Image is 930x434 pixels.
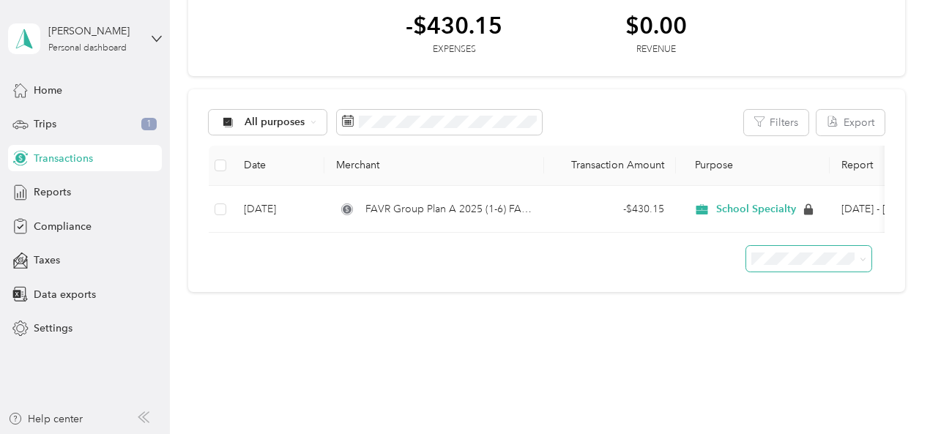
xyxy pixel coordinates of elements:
button: Export [816,110,885,135]
div: Expenses [406,43,502,56]
div: [PERSON_NAME] [48,23,140,39]
span: Settings [34,321,72,336]
div: Personal dashboard [48,44,127,53]
div: Revenue [625,43,687,56]
button: Help center [8,411,83,427]
th: Merchant [324,146,544,186]
span: Compliance [34,219,92,234]
td: [DATE] [232,186,324,233]
span: All purposes [245,117,305,127]
iframe: Everlance-gr Chat Button Frame [848,352,930,434]
span: Data exports [34,287,96,302]
span: Reports [34,184,71,200]
div: -$430.15 [406,12,502,38]
span: Home [34,83,62,98]
span: School Specialty [716,203,796,216]
span: Purpose [688,159,734,171]
th: Transaction Amount [544,146,676,186]
span: Taxes [34,252,60,268]
span: 1 [141,118,157,131]
button: Filters [744,110,808,135]
span: FAVR Group Plan A 2025 (1-6) FAVR program [365,201,532,217]
div: - $430.15 [556,201,664,217]
th: Date [232,146,324,186]
span: Trips [34,116,56,132]
span: Transactions [34,151,93,166]
div: $0.00 [625,12,687,38]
